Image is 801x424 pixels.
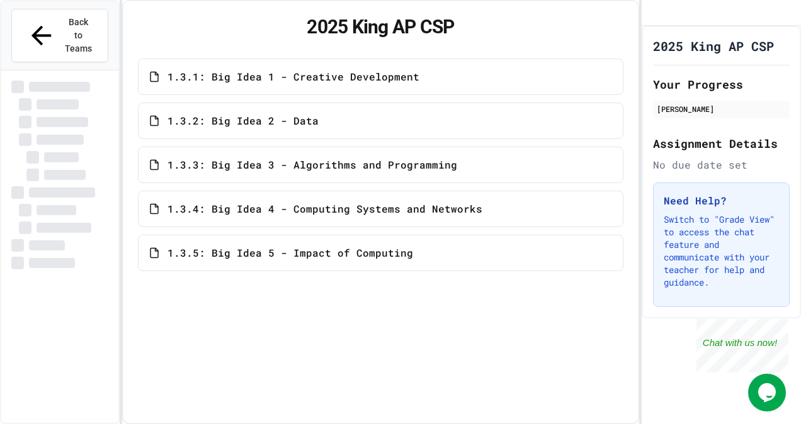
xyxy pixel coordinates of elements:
[664,193,779,208] h3: Need Help?
[168,201,482,216] span: 1.3.4: Big Idea 4 - Computing Systems and Networks
[11,9,108,62] button: Back to Teams
[653,135,790,152] h2: Assignment Details
[696,319,788,372] iframe: chat widget
[138,103,624,139] a: 1.3.2: Big Idea 2 - Data
[653,75,790,93] h2: Your Progress
[168,245,413,260] span: 1.3.5: Big Idea 5 - Impact of Computing
[748,374,788,411] iframe: chat widget
[168,113,319,128] span: 1.3.2: Big Idea 2 - Data
[168,69,419,84] span: 1.3.1: Big Idea 1 - Creative Development
[138,59,624,95] a: 1.3.1: Big Idea 1 - Creative Development
[653,157,790,172] div: No due date set
[138,16,624,38] h1: 2025 King AP CSP
[138,235,624,271] a: 1.3.5: Big Idea 5 - Impact of Computing
[168,157,457,172] span: 1.3.3: Big Idea 3 - Algorithms and Programming
[138,191,624,227] a: 1.3.4: Big Idea 4 - Computing Systems and Networks
[664,213,779,289] p: Switch to "Grade View" to access the chat feature and communicate with your teacher for help and ...
[64,16,93,55] span: Back to Teams
[653,37,774,55] h1: 2025 King AP CSP
[138,147,624,183] a: 1.3.3: Big Idea 3 - Algorithms and Programming
[657,103,786,114] div: [PERSON_NAME]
